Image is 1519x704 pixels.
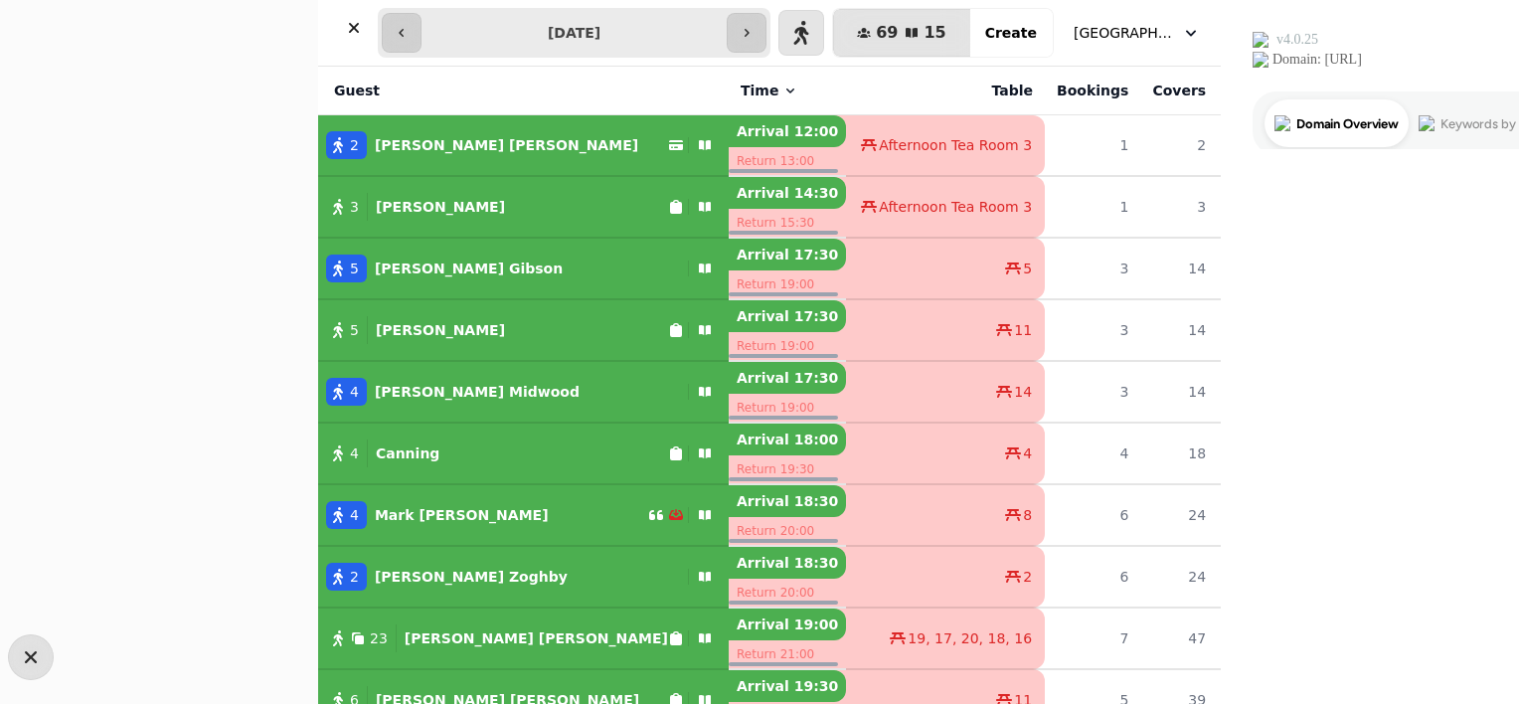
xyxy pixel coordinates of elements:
[1045,176,1140,238] td: 1
[1045,608,1140,669] td: 7
[1045,67,1140,115] th: Bookings
[879,197,1032,217] span: Afternoon Tea Room 3
[1023,567,1032,587] span: 2
[908,628,1032,648] span: 19, 17, 20, 18, 16
[318,368,729,416] button: 4[PERSON_NAME] Midwood
[318,430,729,477] button: 4 Canning
[375,259,563,278] p: [PERSON_NAME] Gibson
[833,9,970,57] button: 6915
[375,135,638,155] p: [PERSON_NAME] [PERSON_NAME]
[376,197,505,217] p: [PERSON_NAME]
[318,553,729,601] button: 2[PERSON_NAME] Zoghby
[1140,423,1218,484] td: 18
[318,121,729,169] button: 2[PERSON_NAME] [PERSON_NAME]
[729,300,846,332] p: Arrival 17:30
[350,259,359,278] span: 5
[1045,238,1140,299] td: 3
[350,443,359,463] span: 4
[1014,382,1032,402] span: 14
[729,609,846,640] p: Arrival 19:00
[350,320,359,340] span: 5
[1023,505,1032,525] span: 8
[318,183,729,231] button: 3 [PERSON_NAME]
[846,67,1045,115] th: Table
[350,382,359,402] span: 4
[741,81,778,100] span: Time
[32,32,48,48] img: logo_orange.svg
[729,579,846,607] p: Return 20:00
[405,628,668,648] p: [PERSON_NAME] [PERSON_NAME]
[1140,115,1218,177] td: 2
[376,443,439,463] p: Canning
[1045,484,1140,546] td: 6
[1140,238,1218,299] td: 14
[1140,299,1218,361] td: 14
[729,332,846,360] p: Return 19:00
[1045,115,1140,177] td: 1
[376,320,505,340] p: [PERSON_NAME]
[1014,320,1032,340] span: 11
[985,26,1037,40] span: Create
[729,547,846,579] p: Arrival 18:30
[350,567,359,587] span: 2
[1045,299,1140,361] td: 3
[318,491,729,539] button: 4Mark [PERSON_NAME]
[220,117,335,130] div: Keywords by Traffic
[1045,546,1140,608] td: 6
[729,424,846,455] p: Arrival 18:00
[1140,361,1218,423] td: 14
[729,517,846,545] p: Return 20:00
[729,239,846,270] p: Arrival 17:30
[924,25,945,41] span: 15
[318,67,729,115] th: Guest
[1140,67,1218,115] th: Covers
[729,455,846,483] p: Return 19:30
[375,567,568,587] p: [PERSON_NAME] Zoghby
[729,177,846,209] p: Arrival 14:30
[375,505,549,525] p: Mark [PERSON_NAME]
[1062,15,1213,51] button: [GEOGRAPHIC_DATA], [GEOGRAPHIC_DATA]
[52,52,141,68] div: Domain: [URL]
[350,505,359,525] span: 4
[198,115,214,131] img: tab_keywords_by_traffic_grey.svg
[56,32,97,48] div: v 4.0.25
[1140,608,1218,669] td: 47
[370,628,388,648] span: 23
[729,670,846,702] p: Arrival 19:30
[876,25,898,41] span: 69
[1140,484,1218,546] td: 24
[1140,176,1218,238] td: 3
[729,270,846,298] p: Return 19:00
[1045,361,1140,423] td: 3
[729,640,846,668] p: Return 21:00
[318,245,729,292] button: 5[PERSON_NAME] Gibson
[32,52,48,68] img: website_grey.svg
[729,394,846,422] p: Return 19:00
[729,485,846,517] p: Arrival 18:30
[1140,546,1218,608] td: 24
[969,9,1053,57] button: Create
[1023,259,1032,278] span: 5
[318,615,729,662] button: 23[PERSON_NAME] [PERSON_NAME]
[879,135,1032,155] span: Afternoon Tea Room 3
[729,362,846,394] p: Arrival 17:30
[76,117,178,130] div: Domain Overview
[1074,23,1173,43] span: [GEOGRAPHIC_DATA], [GEOGRAPHIC_DATA]
[729,209,846,237] p: Return 15:30
[318,306,729,354] button: 5 [PERSON_NAME]
[729,115,846,147] p: Arrival 12:00
[1045,423,1140,484] td: 4
[350,197,359,217] span: 3
[54,115,70,131] img: tab_domain_overview_orange.svg
[375,382,580,402] p: [PERSON_NAME] Midwood
[741,81,798,100] button: Time
[350,135,359,155] span: 2
[729,147,846,175] p: Return 13:00
[1023,443,1032,463] span: 4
